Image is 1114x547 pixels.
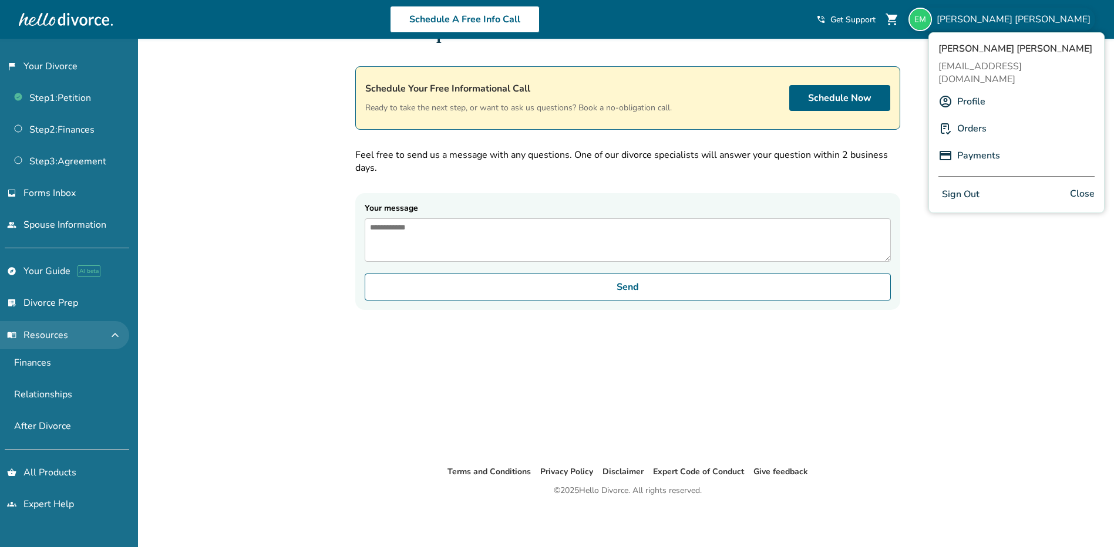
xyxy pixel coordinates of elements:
label: Your message [365,202,891,262]
a: Schedule A Free Info Call [390,6,540,33]
a: phone_in_talkGet Support [816,14,876,25]
span: [PERSON_NAME] [PERSON_NAME] [938,42,1095,55]
img: quirkec@gmail.com [908,8,932,31]
span: Close [1070,186,1095,203]
h4: Schedule Your Free Informational Call [365,81,672,96]
span: Get Support [830,14,876,25]
span: AI beta [78,265,100,277]
button: Send [365,273,891,300]
span: expand_less [108,328,122,342]
p: Feel free to send us a message with any questions. One of our divorce specialists will answer you... [355,148,900,174]
span: [EMAIL_ADDRESS][DOMAIN_NAME] [938,60,1095,86]
span: flag_2 [7,62,16,71]
span: shopping_cart [885,12,899,26]
a: Orders [957,117,987,140]
span: explore [7,266,16,276]
span: menu_book [7,330,16,340]
span: Forms Inbox [23,187,76,200]
li: Give feedback [753,465,808,479]
div: © 2025 Hello Divorce. All rights reserved. [554,484,702,498]
a: Privacy Policy [540,466,593,477]
span: inbox [7,188,16,198]
textarea: Your message [365,218,891,262]
a: Profile [957,90,985,113]
a: Expert Code of Conduct [653,466,744,477]
span: list_alt_check [7,298,16,308]
a: Payments [957,144,1000,167]
span: groups [7,499,16,509]
img: P [938,121,953,136]
span: phone_in_talk [816,15,826,24]
a: Terms and Conditions [447,466,531,477]
button: Sign Out [938,186,983,203]
a: Schedule Now [789,85,890,111]
iframe: Chat Widget [1055,491,1114,547]
span: people [7,220,16,229]
span: Resources [7,329,68,342]
img: P [938,148,953,163]
li: Disclaimer [603,465,644,479]
div: Ready to take the next step, or want to ask us questions? Book a no-obligation call. [365,81,672,115]
img: A [938,94,953,109]
span: [PERSON_NAME] [PERSON_NAME] [937,13,1095,26]
span: shopping_basket [7,468,16,477]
